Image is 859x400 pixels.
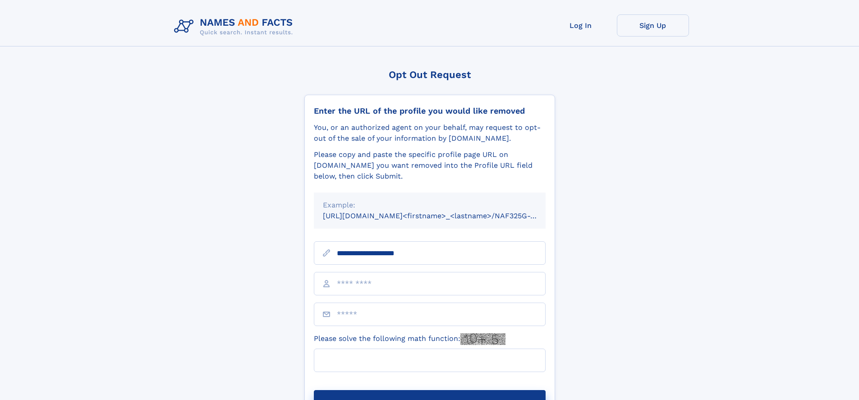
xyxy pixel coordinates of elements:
div: Please copy and paste the specific profile page URL on [DOMAIN_NAME] you want removed into the Pr... [314,149,546,182]
a: Sign Up [617,14,689,37]
div: Example: [323,200,537,211]
div: Enter the URL of the profile you would like removed [314,106,546,116]
div: You, or an authorized agent on your behalf, may request to opt-out of the sale of your informatio... [314,122,546,144]
small: [URL][DOMAIN_NAME]<firstname>_<lastname>/NAF325G-xxxxxxxx [323,211,563,220]
a: Log In [545,14,617,37]
div: Opt Out Request [304,69,555,80]
label: Please solve the following math function: [314,333,505,345]
img: Logo Names and Facts [170,14,300,39]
